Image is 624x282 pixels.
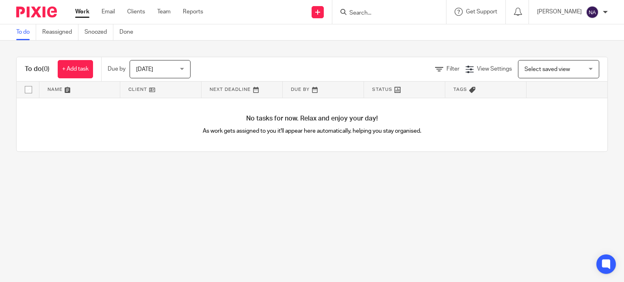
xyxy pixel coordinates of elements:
input: Search [349,10,422,17]
p: [PERSON_NAME] [537,8,582,16]
a: Reassigned [42,24,78,40]
p: Due by [108,65,126,73]
img: svg%3E [586,6,599,19]
a: Done [119,24,139,40]
span: (0) [42,66,50,72]
h1: To do [25,65,50,73]
span: Filter [446,66,459,72]
span: View Settings [477,66,512,72]
a: Email [102,8,115,16]
a: Work [75,8,89,16]
span: Select saved view [524,67,570,72]
span: Get Support [466,9,497,15]
a: Team [157,8,171,16]
a: Reports [183,8,203,16]
a: Snoozed [84,24,113,40]
a: + Add task [58,60,93,78]
h4: No tasks for now. Relax and enjoy your day! [17,114,607,123]
span: [DATE] [136,67,153,72]
span: Tags [453,87,467,92]
a: Clients [127,8,145,16]
img: Pixie [16,6,57,17]
a: To do [16,24,36,40]
p: As work gets assigned to you it'll appear here automatically, helping you stay organised. [165,127,460,135]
